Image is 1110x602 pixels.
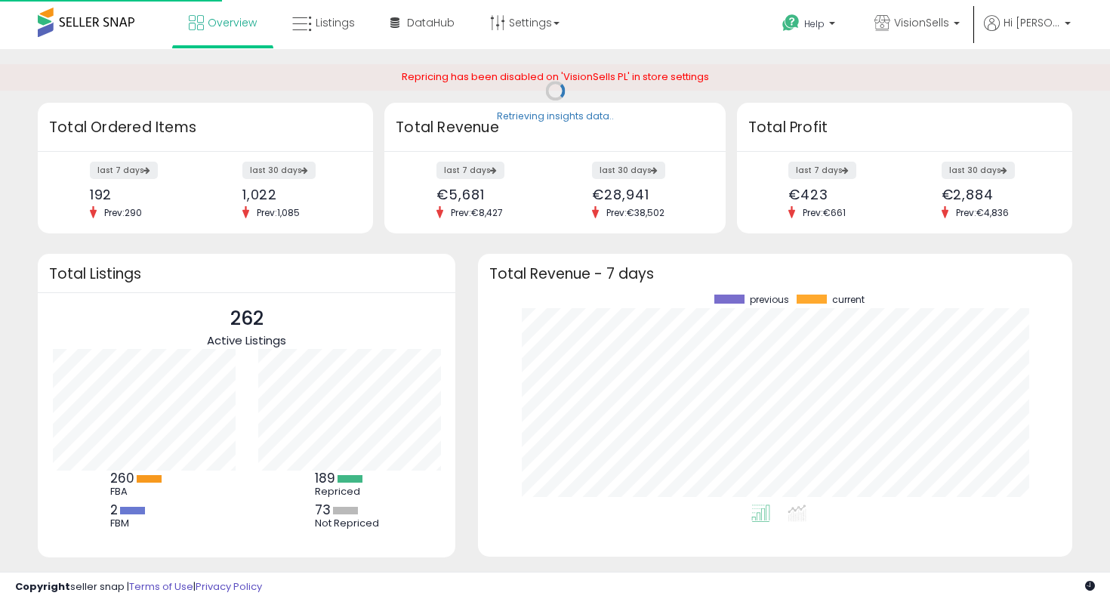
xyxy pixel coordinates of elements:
span: Hi [PERSON_NAME] [1004,15,1060,30]
div: €2,884 [942,187,1046,202]
span: Prev: €38,502 [599,206,672,219]
a: Terms of Use [129,579,193,594]
div: Repriced [315,486,383,498]
span: Repricing has been disabled on 'VisionSells PL' in store settings [402,69,709,84]
b: 189 [315,469,335,487]
span: Prev: €661 [795,206,853,219]
b: 73 [315,501,331,519]
div: Not Repriced [315,517,383,529]
label: last 7 days [90,162,158,179]
a: Help [770,2,850,49]
h3: Total Profit [748,117,1061,138]
h3: Total Revenue - 7 days [489,268,1061,279]
label: last 7 days [788,162,856,179]
h3: Total Ordered Items [49,117,362,138]
span: Prev: €8,427 [443,206,510,219]
label: last 30 days [242,162,316,179]
span: Listings [316,15,355,30]
div: 192 [90,187,194,202]
span: DataHub [407,15,455,30]
label: last 7 days [436,162,504,179]
strong: Copyright [15,579,70,594]
b: 260 [110,469,134,487]
a: Privacy Policy [196,579,262,594]
div: FBM [110,517,178,529]
h3: Total Listings [49,268,444,279]
span: Prev: 1,085 [249,206,307,219]
span: Active Listings [207,332,286,348]
span: Overview [208,15,257,30]
div: seller snap | | [15,580,262,594]
span: VisionSells [894,15,949,30]
span: Prev: €4,836 [948,206,1016,219]
label: last 30 days [592,162,665,179]
a: Hi [PERSON_NAME] [984,15,1071,49]
div: €5,681 [436,187,544,202]
div: Retrieving insights data.. [497,110,614,123]
p: 262 [207,304,286,333]
h3: Total Revenue [396,117,714,138]
div: 1,022 [242,187,347,202]
label: last 30 days [942,162,1015,179]
i: Get Help [782,14,800,32]
div: €28,941 [592,187,699,202]
div: €423 [788,187,893,202]
b: 2 [110,501,118,519]
span: Prev: 290 [97,206,150,219]
div: FBA [110,486,178,498]
span: previous [750,295,789,305]
span: current [832,295,865,305]
span: Help [804,17,825,30]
